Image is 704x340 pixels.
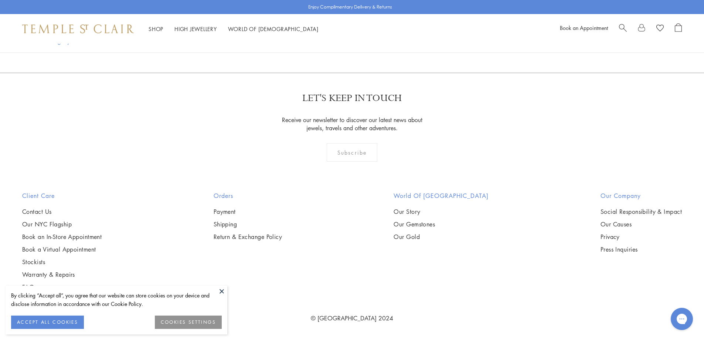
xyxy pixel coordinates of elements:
[667,305,697,333] iframe: Gorgias live chat messenger
[22,270,102,279] a: Warranty & Repairs
[560,24,608,31] a: Book an Appointment
[22,283,102,291] a: FAQs
[394,191,489,200] h2: World of [GEOGRAPHIC_DATA]
[394,208,489,216] a: Our Story
[11,316,84,329] button: ACCEPT ALL COOKIES
[214,220,282,228] a: Shipping
[214,233,282,241] a: Return & Exchange Policy
[228,25,319,33] a: World of [DEMOGRAPHIC_DATA]World of [DEMOGRAPHIC_DATA]
[174,25,217,33] a: High JewelleryHigh Jewellery
[155,316,222,329] button: COOKIES SETTINGS
[656,23,664,34] a: View Wishlist
[327,143,377,162] div: Subscribe
[601,220,682,228] a: Our Causes
[308,3,392,11] p: Enjoy Complimentary Delivery & Returns
[311,314,393,322] a: © [GEOGRAPHIC_DATA] 2024
[277,116,427,132] p: Receive our newsletter to discover our latest news about jewels, travels and other adventures.
[302,92,402,105] p: LET'S KEEP IN TOUCH
[22,220,102,228] a: Our NYC Flagship
[601,245,682,253] a: Press Inquiries
[394,233,489,241] a: Our Gold
[394,220,489,228] a: Our Gemstones
[601,233,682,241] a: Privacy
[22,233,102,241] a: Book an In-Store Appointment
[22,245,102,253] a: Book a Virtual Appointment
[149,25,163,33] a: ShopShop
[149,24,319,34] nav: Main navigation
[22,258,102,266] a: Stockists
[11,291,222,308] div: By clicking “Accept all”, you agree that our website can store cookies on your device and disclos...
[22,208,102,216] a: Contact Us
[22,191,102,200] h2: Client Care
[214,191,282,200] h2: Orders
[601,191,682,200] h2: Our Company
[601,208,682,216] a: Social Responsibility & Impact
[214,208,282,216] a: Payment
[22,24,134,33] img: Temple St. Clair
[675,23,682,34] a: Open Shopping Bag
[619,23,627,34] a: Search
